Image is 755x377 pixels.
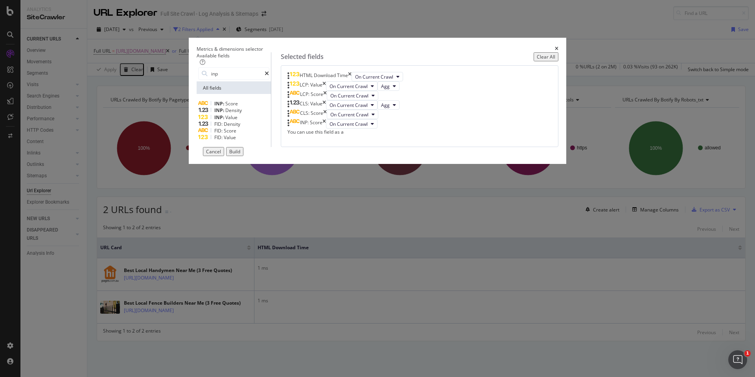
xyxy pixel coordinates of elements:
[327,91,378,100] button: On Current Crawl
[214,100,225,107] span: INP:
[377,81,400,91] button: Agg
[214,121,224,127] span: FID:
[355,74,393,80] span: On Current Crawl
[348,72,352,81] div: times
[214,114,225,121] span: INP:
[352,72,403,81] button: On Current Crawl
[728,350,747,369] iframe: Intercom live chat
[214,134,224,141] span: FID:
[327,110,378,119] button: On Current Crawl
[300,100,322,110] div: CLS: Value
[323,91,327,100] div: times
[197,81,271,94] div: All fields
[300,81,322,91] div: LCP: Value
[214,127,224,134] span: FID:
[226,147,243,156] button: Build
[322,119,326,129] div: times
[537,53,555,60] div: Clear All
[287,81,552,91] div: LCP: ValuetimesOn Current CrawlAgg
[381,83,390,90] span: Agg
[326,100,377,110] button: On Current Crawl
[287,72,552,81] div: HTML Download TimetimesOn Current Crawl
[197,52,271,59] div: Available fields
[300,91,323,100] div: LCP: Score
[287,119,552,129] div: INP: ScoretimesOn Current Crawl
[322,100,326,110] div: times
[281,52,324,61] div: Selected fields
[381,102,390,109] span: Agg
[210,68,265,79] input: Search by field name
[189,38,566,164] div: modal
[330,111,368,118] span: On Current Crawl
[300,110,323,119] div: CLS: Score
[322,81,326,91] div: times
[287,91,552,100] div: LCP: ScoretimesOn Current Crawl
[224,134,236,141] span: Value
[229,148,240,155] div: Build
[323,110,327,119] div: times
[330,102,368,109] span: On Current Crawl
[330,121,368,127] span: On Current Crawl
[224,121,240,127] span: Density
[224,127,236,134] span: Score
[555,46,558,52] div: times
[206,148,221,155] div: Cancel
[225,100,238,107] span: Score
[287,100,552,110] div: CLS: ValuetimesOn Current CrawlAgg
[330,83,368,90] span: On Current Crawl
[534,52,558,61] button: Clear All
[330,92,368,99] span: On Current Crawl
[225,114,238,121] span: Value
[377,100,400,110] button: Agg
[287,129,552,135] div: You can use this field as a
[203,147,224,156] button: Cancel
[287,110,552,119] div: CLS: ScoretimesOn Current Crawl
[300,72,348,81] div: HTML Download Time
[197,46,263,52] div: Metrics & dimensions selector
[326,119,377,129] button: On Current Crawl
[225,107,242,114] span: Density
[744,350,751,357] span: 1
[326,81,377,91] button: On Current Crawl
[214,107,225,114] span: INP:
[300,119,322,129] div: INP: Score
